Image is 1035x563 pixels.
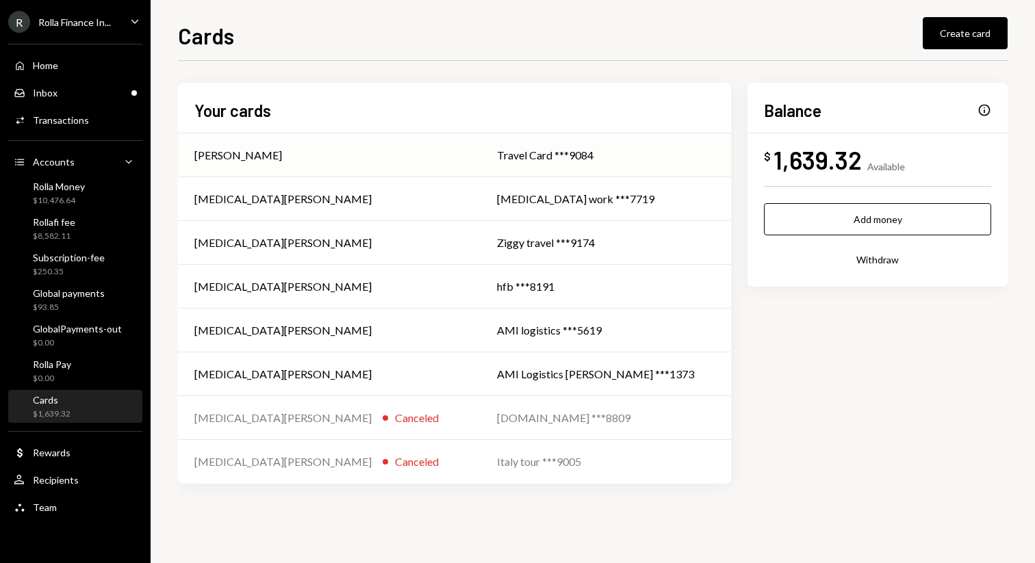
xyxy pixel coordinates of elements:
[8,80,142,105] a: Inbox
[33,474,79,486] div: Recipients
[764,244,991,276] button: Withdraw
[8,495,142,519] a: Team
[497,454,715,470] div: Italy tour ***9005
[33,195,85,207] div: $10,476.64
[8,467,142,492] a: Recipients
[497,235,715,251] div: Ziggy travel ***9174
[33,266,105,278] div: $250.35
[38,16,111,28] div: Rolla Finance In...
[33,181,85,192] div: Rolla Money
[194,235,372,251] div: [MEDICAL_DATA][PERSON_NAME]
[194,278,372,295] div: [MEDICAL_DATA][PERSON_NAME]
[8,354,142,387] a: Rolla Pay$0.00
[33,408,71,420] div: $1,639.32
[8,390,142,423] a: Cards$1,639.32
[33,358,71,370] div: Rolla Pay
[774,144,862,175] div: 1,639.32
[33,501,57,513] div: Team
[33,87,57,99] div: Inbox
[8,440,142,464] a: Rewards
[33,323,122,335] div: GlobalPayments-out
[8,11,30,33] div: R
[497,191,715,207] div: [MEDICAL_DATA] work ***7719
[395,454,439,470] div: Canceled
[764,99,821,122] h2: Balance
[8,176,142,209] a: Rolla Money$10,476.64
[33,252,105,263] div: Subscription-fee
[33,287,105,299] div: Global payments
[33,302,105,313] div: $93.85
[8,319,142,352] a: GlobalPayments-out$0.00
[33,447,71,458] div: Rewards
[395,410,439,426] div: Canceled
[33,156,75,168] div: Accounts
[178,22,234,49] h1: Cards
[8,53,142,77] a: Home
[8,212,142,245] a: Rollafi fee$8,582.11
[194,322,372,339] div: [MEDICAL_DATA][PERSON_NAME]
[8,107,142,132] a: Transactions
[764,150,771,163] div: $
[923,17,1008,49] button: Create card
[194,410,372,426] div: [MEDICAL_DATA][PERSON_NAME]
[33,394,71,406] div: Cards
[867,161,905,172] div: Available
[194,191,372,207] div: [MEDICAL_DATA][PERSON_NAME]
[194,147,282,163] div: [PERSON_NAME]
[33,114,89,126] div: Transactions
[8,248,142,280] a: Subscription-fee$250.35
[764,203,991,235] button: Add money
[497,366,715,382] div: AMI Logistics [PERSON_NAME] ***1373
[33,216,75,228] div: Rollafi fee
[497,410,715,426] div: [DOMAIN_NAME] ***8809
[33,373,71,384] div: $0.00
[194,454,372,470] div: [MEDICAL_DATA][PERSON_NAME]
[33,337,122,349] div: $0.00
[8,149,142,174] a: Accounts
[33,60,58,71] div: Home
[497,147,715,163] div: Travel Card ***9084
[33,231,75,242] div: $8,582.11
[8,283,142,316] a: Global payments$93.85
[194,99,271,122] h2: Your cards
[497,322,715,339] div: AMI logistics ***5619
[194,366,372,382] div: [MEDICAL_DATA][PERSON_NAME]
